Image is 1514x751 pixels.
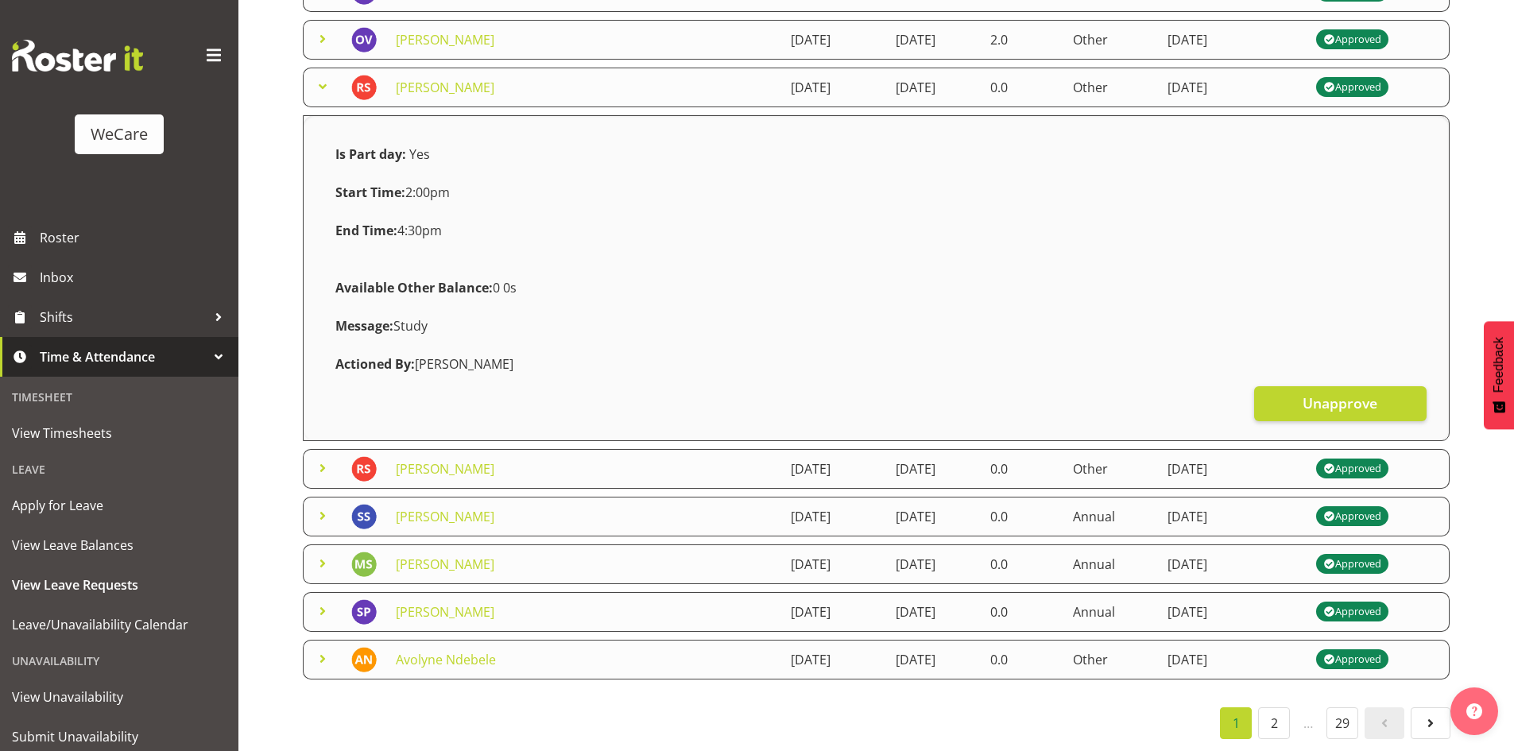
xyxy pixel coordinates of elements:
[396,31,494,48] a: [PERSON_NAME]
[1254,386,1427,421] button: Unapprove
[1063,20,1158,60] td: Other
[335,317,393,335] strong: Message:
[886,592,981,632] td: [DATE]
[351,552,377,577] img: mehreen-sardar10472.jpg
[335,279,493,296] strong: Available Other Balance:
[981,68,1063,107] td: 0.0
[981,449,1063,489] td: 0.0
[1323,459,1380,478] div: Approved
[1484,321,1514,429] button: Feedback - Show survey
[1323,30,1380,49] div: Approved
[1063,449,1158,489] td: Other
[396,556,494,573] a: [PERSON_NAME]
[1158,449,1307,489] td: [DATE]
[1158,544,1307,584] td: [DATE]
[12,421,227,445] span: View Timesheets
[4,413,234,453] a: View Timesheets
[4,381,234,413] div: Timesheet
[781,544,887,584] td: [DATE]
[1063,592,1158,632] td: Annual
[4,565,234,605] a: View Leave Requests
[12,725,227,749] span: Submit Unavailability
[396,651,496,668] a: Avolyne Ndebele
[1158,20,1307,60] td: [DATE]
[1323,602,1380,621] div: Approved
[396,460,494,478] a: [PERSON_NAME]
[12,40,143,72] img: Rosterit website logo
[1323,555,1380,574] div: Approved
[4,525,234,565] a: View Leave Balances
[1063,544,1158,584] td: Annual
[4,453,234,486] div: Leave
[981,592,1063,632] td: 0.0
[1063,640,1158,679] td: Other
[91,122,148,146] div: WeCare
[1063,68,1158,107] td: Other
[781,449,887,489] td: [DATE]
[1303,393,1377,413] span: Unapprove
[4,605,234,645] a: Leave/Unavailability Calendar
[335,184,450,201] span: 2:00pm
[326,307,1427,345] div: Study
[886,20,981,60] td: [DATE]
[1466,703,1482,719] img: help-xxl-2.png
[4,486,234,525] a: Apply for Leave
[1323,507,1380,526] div: Approved
[40,305,207,329] span: Shifts
[886,497,981,536] td: [DATE]
[1158,640,1307,679] td: [DATE]
[4,645,234,677] div: Unavailability
[1323,650,1380,669] div: Approved
[1323,78,1380,97] div: Approved
[886,544,981,584] td: [DATE]
[12,613,227,637] span: Leave/Unavailability Calendar
[40,226,230,250] span: Roster
[335,145,406,163] strong: Is Part day:
[396,79,494,96] a: [PERSON_NAME]
[1158,68,1307,107] td: [DATE]
[335,355,415,373] strong: Actioned By:
[781,640,887,679] td: [DATE]
[351,27,377,52] img: olive-vermazen11854.jpg
[4,677,234,717] a: View Unavailability
[1158,497,1307,536] td: [DATE]
[1326,707,1358,739] a: 29
[396,508,494,525] a: [PERSON_NAME]
[335,184,405,201] strong: Start Time:
[351,647,377,672] img: avolyne-ndebele11853.jpg
[981,544,1063,584] td: 0.0
[781,497,887,536] td: [DATE]
[409,145,430,163] span: Yes
[40,345,207,369] span: Time & Attendance
[326,345,1427,383] div: [PERSON_NAME]
[1158,592,1307,632] td: [DATE]
[981,497,1063,536] td: 0.0
[886,449,981,489] td: [DATE]
[12,573,227,597] span: View Leave Requests
[12,685,227,709] span: View Unavailability
[886,640,981,679] td: [DATE]
[1063,497,1158,536] td: Annual
[1492,337,1506,393] span: Feedback
[351,75,377,100] img: rhianne-sharples11255.jpg
[886,68,981,107] td: [DATE]
[12,494,227,517] span: Apply for Leave
[335,222,442,239] span: 4:30pm
[12,533,227,557] span: View Leave Balances
[40,265,230,289] span: Inbox
[351,504,377,529] img: savita-savita11083.jpg
[326,269,1427,307] div: 0 0s
[981,640,1063,679] td: 0.0
[781,592,887,632] td: [DATE]
[351,456,377,482] img: rhianne-sharples11255.jpg
[981,20,1063,60] td: 2.0
[351,599,377,625] img: sabnam-pun11077.jpg
[781,20,887,60] td: [DATE]
[396,603,494,621] a: [PERSON_NAME]
[335,222,397,239] strong: End Time:
[781,68,887,107] td: [DATE]
[1258,707,1290,739] a: 2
